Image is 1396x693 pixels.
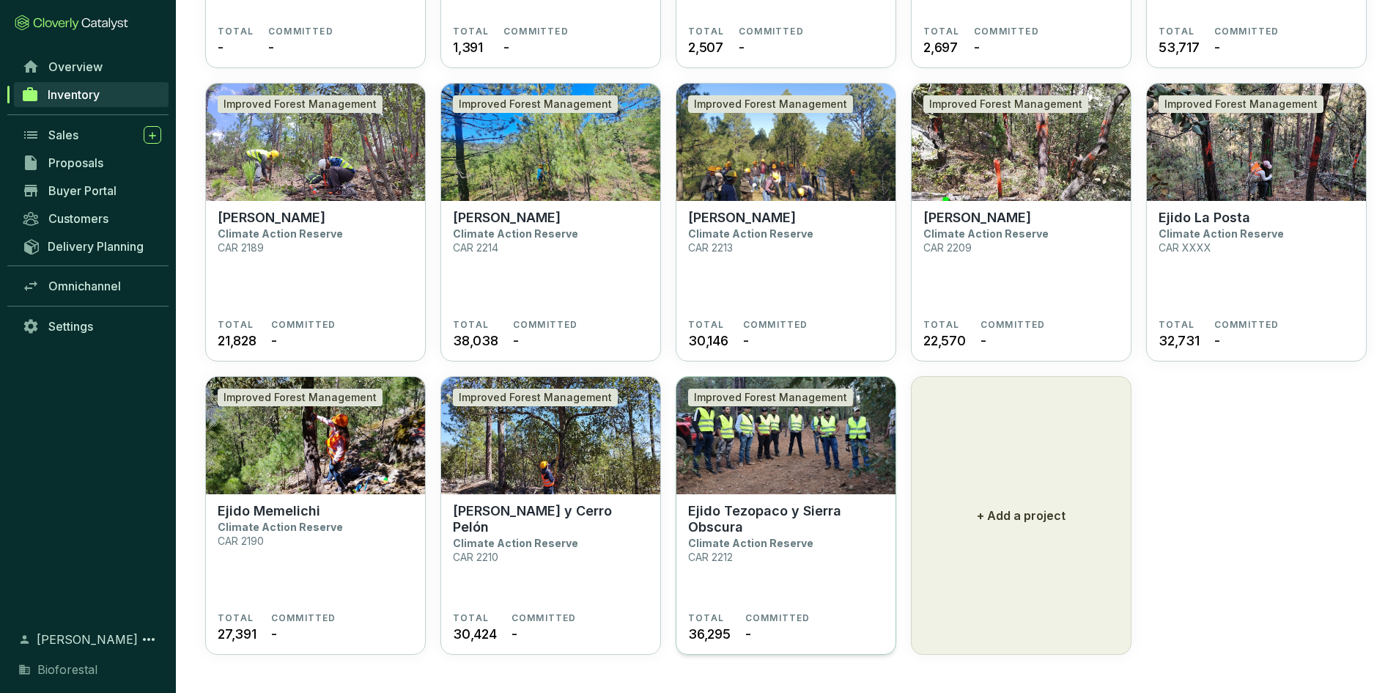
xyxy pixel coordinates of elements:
[503,26,569,37] span: COMMITTED
[15,234,169,258] a: Delivery Planning
[1159,210,1250,226] p: Ejido La Posta
[923,319,959,331] span: TOTAL
[218,503,320,519] p: Ejido Memelichi
[923,227,1049,240] p: Climate Action Reserve
[271,624,277,644] span: -
[911,376,1131,655] button: + Add a project
[48,239,144,254] span: Delivery Planning
[15,150,169,175] a: Proposals
[1214,37,1220,57] span: -
[218,521,343,533] p: Climate Action Reserve
[48,183,117,198] span: Buyer Portal
[15,122,169,147] a: Sales
[923,37,958,57] span: 2,697
[218,535,264,547] p: CAR 2190
[1214,331,1220,351] span: -
[911,83,1131,362] a: Ejido CalaverasImproved Forest Management[PERSON_NAME]Climate Action ReserveCAR 2209TOTAL22,570CO...
[440,376,661,655] a: Ejido Ocampo y Cerro PelónImproved Forest Management[PERSON_NAME] y Cerro PelónClimate Action Res...
[48,87,100,102] span: Inventory
[1159,319,1194,331] span: TOTAL
[218,26,254,37] span: TOTAL
[688,537,813,549] p: Climate Action Reserve
[1147,84,1366,201] img: Ejido La Posta
[743,331,749,351] span: -
[503,37,509,57] span: -
[688,95,853,113] div: Improved Forest Management
[513,331,519,351] span: -
[974,26,1039,37] span: COMMITTED
[974,37,980,57] span: -
[15,314,169,339] a: Settings
[745,612,810,624] span: COMMITTED
[218,612,254,624] span: TOTAL
[923,210,1031,226] p: [PERSON_NAME]
[688,227,813,240] p: Climate Action Reserve
[205,376,426,655] a: Ejido MemelichiImproved Forest ManagementEjido MemelichiClimate Action ReserveCAR 2190TOTAL27,391...
[1159,241,1211,254] p: CAR XXXX
[1159,227,1284,240] p: Climate Action Reserve
[923,95,1088,113] div: Improved Forest Management
[512,612,577,624] span: COMMITTED
[688,37,723,57] span: 2,507
[271,331,277,351] span: -
[743,319,808,331] span: COMMITTED
[15,54,169,79] a: Overview
[980,319,1046,331] span: COMMITTED
[912,84,1131,201] img: Ejido Calaveras
[453,537,578,549] p: Climate Action Reserve
[48,59,103,74] span: Overview
[218,624,256,644] span: 27,391
[688,210,796,226] p: [PERSON_NAME]
[453,331,498,351] span: 38,038
[48,128,78,142] span: Sales
[15,274,169,298] a: Omnichannel
[218,319,254,331] span: TOTAL
[1159,26,1194,37] span: TOTAL
[37,631,138,648] span: [PERSON_NAME]
[218,95,383,113] div: Improved Forest Management
[453,26,489,37] span: TOTAL
[688,389,853,406] div: Improved Forest Management
[453,37,483,57] span: 1,391
[453,551,498,563] p: CAR 2210
[688,624,731,644] span: 36,295
[218,389,383,406] div: Improved Forest Management
[453,612,489,624] span: TOTAL
[980,331,986,351] span: -
[206,377,425,494] img: Ejido Memelichi
[48,211,108,226] span: Customers
[676,377,895,494] img: Ejido Tezopaco y Sierra Obscura
[1146,83,1367,362] a: Ejido La PostaImproved Forest ManagementEjido La PostaClimate Action ReserveCAR XXXXTOTAL32,731CO...
[205,83,426,362] a: Ejido UruachiImproved Forest Management[PERSON_NAME]Climate Action ReserveCAR 2189TOTAL21,828COMM...
[512,624,517,644] span: -
[218,241,264,254] p: CAR 2189
[48,319,93,334] span: Settings
[676,376,896,655] a: Ejido Tezopaco y Sierra ObscuraImproved Forest ManagementEjido Tezopaco y Sierra ObscuraClimate A...
[1159,95,1323,113] div: Improved Forest Management
[739,37,745,57] span: -
[441,84,660,201] img: Ejido Ahuichique
[923,241,972,254] p: CAR 2209
[453,624,497,644] span: 30,424
[271,612,336,624] span: COMMITTED
[739,26,804,37] span: COMMITTED
[1159,37,1200,57] span: 53,717
[15,178,169,203] a: Buyer Portal
[688,26,724,37] span: TOTAL
[206,84,425,201] img: Ejido Uruachi
[15,206,169,231] a: Customers
[923,26,959,37] span: TOTAL
[14,82,169,107] a: Inventory
[688,331,728,351] span: 30,146
[440,83,661,362] a: Ejido AhuichiqueImproved Forest Management[PERSON_NAME]Climate Action ReserveCAR 2214TOTAL38,038C...
[37,661,97,678] span: Bioforestal
[441,377,660,494] img: Ejido Ocampo y Cerro Pelón
[271,319,336,331] span: COMMITTED
[676,83,896,362] a: Ejido CajurichiImproved Forest Management[PERSON_NAME]Climate Action ReserveCAR 2213TOTAL30,146CO...
[218,227,343,240] p: Climate Action Reserve
[453,210,561,226] p: [PERSON_NAME]
[268,37,274,57] span: -
[453,503,649,535] p: [PERSON_NAME] y Cerro Pelón
[745,624,751,644] span: -
[453,319,489,331] span: TOTAL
